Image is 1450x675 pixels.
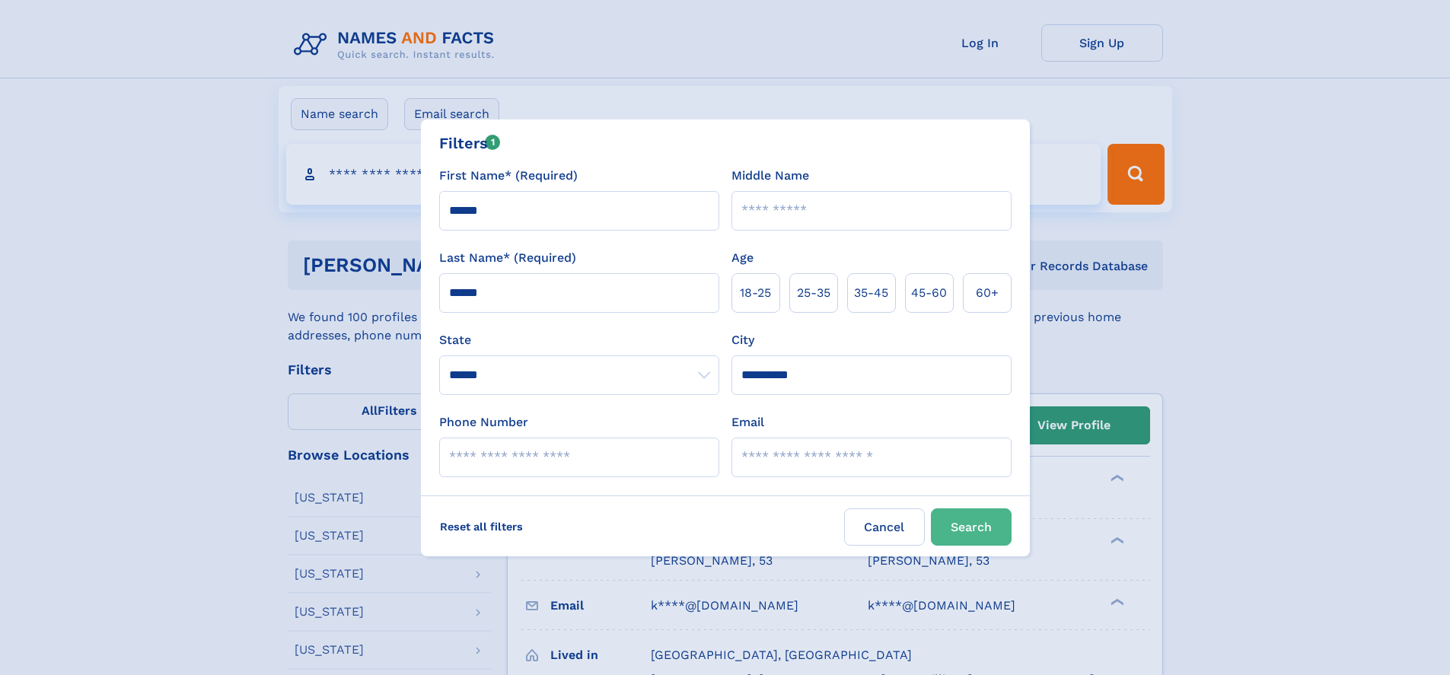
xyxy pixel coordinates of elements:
[731,167,809,185] label: Middle Name
[731,331,754,349] label: City
[439,331,719,349] label: State
[854,284,888,302] span: 35‑45
[911,284,947,302] span: 45‑60
[439,167,578,185] label: First Name* (Required)
[740,284,771,302] span: 18‑25
[844,508,925,546] label: Cancel
[439,249,576,267] label: Last Name* (Required)
[731,249,754,267] label: Age
[976,284,999,302] span: 60+
[797,284,830,302] span: 25‑35
[439,132,501,154] div: Filters
[931,508,1012,546] button: Search
[430,508,533,545] label: Reset all filters
[731,413,764,431] label: Email
[439,413,528,431] label: Phone Number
